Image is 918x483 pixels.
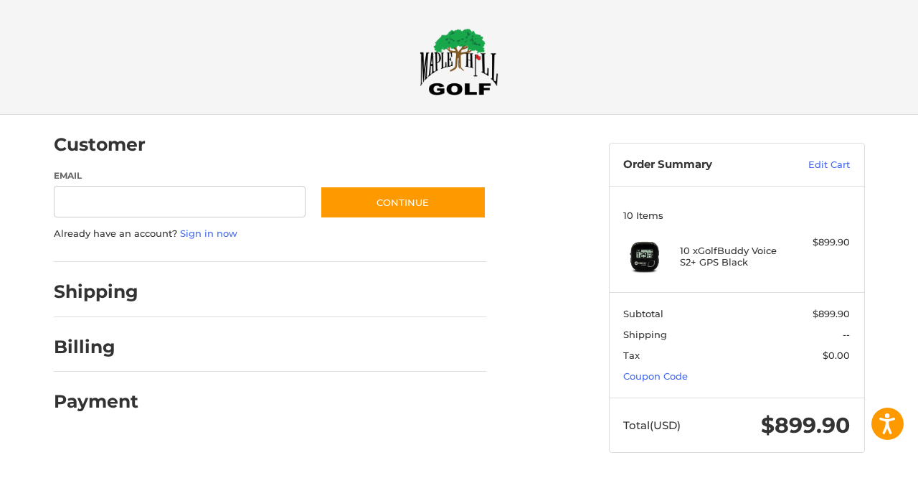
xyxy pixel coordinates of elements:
span: Subtotal [623,308,663,319]
label: Email [54,169,306,182]
div: $899.90 [793,235,850,250]
span: $899.90 [813,308,850,319]
span: Tax [623,350,640,361]
h3: Order Summary [623,158,777,172]
h4: 10 x GolfBuddy Voice S2+ GPS Black [680,245,790,268]
a: Coupon Code [623,370,688,382]
button: Continue [320,186,486,219]
h2: Shipping [54,281,138,303]
p: Already have an account? [54,227,486,241]
a: Edit Cart [777,158,850,172]
h3: 10 Items [623,210,850,221]
span: -- [843,329,850,340]
h2: Payment [54,390,138,413]
a: Sign in now [180,228,237,239]
h2: Billing [54,336,138,358]
span: $0.00 [823,350,850,361]
h2: Customer [54,133,146,156]
span: Shipping [623,329,667,340]
img: Maple Hill Golf [420,28,498,95]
